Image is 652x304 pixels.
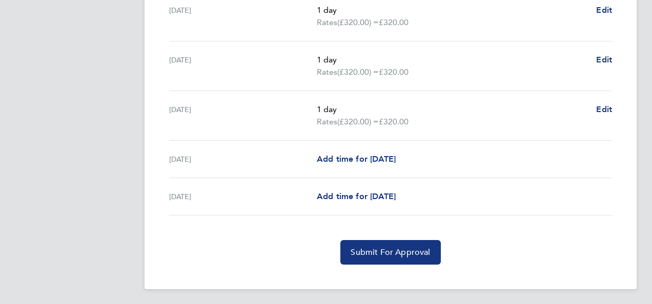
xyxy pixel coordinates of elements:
p: 1 day [317,103,588,116]
div: [DATE] [169,103,317,128]
span: Rates [317,66,337,78]
span: (£320.00) = [337,17,379,27]
div: [DATE] [169,153,317,165]
div: [DATE] [169,4,317,29]
span: (£320.00) = [337,67,379,77]
p: 1 day [317,54,588,66]
div: [DATE] [169,190,317,203]
a: Add time for [DATE] [317,153,396,165]
span: £320.00 [379,67,409,77]
span: Rates [317,116,337,128]
span: Submit For Approval [351,247,430,257]
span: Edit [596,104,612,114]
span: £320.00 [379,17,409,27]
div: [DATE] [169,54,317,78]
span: Rates [317,16,337,29]
a: Add time for [DATE] [317,190,396,203]
span: £320.00 [379,117,409,126]
button: Submit For Approval [340,240,440,265]
span: Edit [596,5,612,15]
span: Edit [596,55,612,64]
p: 1 day [317,4,588,16]
span: Add time for [DATE] [317,191,396,201]
span: (£320.00) = [337,117,379,126]
a: Edit [596,4,612,16]
a: Edit [596,54,612,66]
span: Add time for [DATE] [317,154,396,164]
a: Edit [596,103,612,116]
